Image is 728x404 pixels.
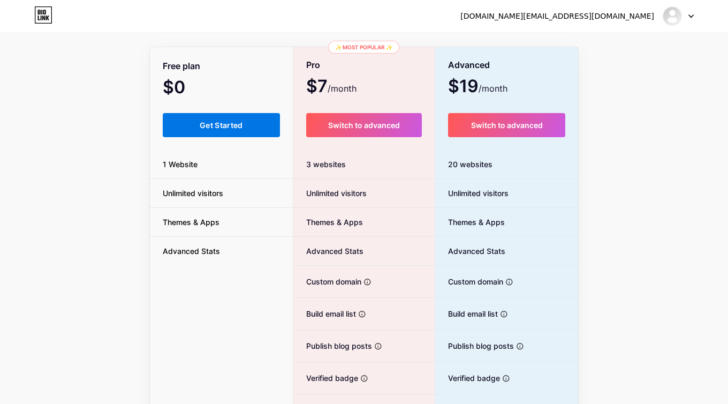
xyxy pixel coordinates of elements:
span: Verified badge [293,372,358,384]
span: Pro [306,56,320,74]
span: Advanced Stats [435,245,505,257]
span: $7 [306,80,357,95]
button: Switch to advanced [448,113,565,137]
div: ✨ Most popular ✨ [328,41,399,54]
span: Unlimited visitors [150,188,236,199]
div: 3 websites [293,150,435,179]
div: [DOMAIN_NAME][EMAIL_ADDRESS][DOMAIN_NAME] [460,11,654,22]
span: Publish blog posts [293,340,372,351]
span: Get Started [200,121,243,130]
span: Unlimited visitors [293,188,367,199]
img: voucherhighlands [662,6,682,26]
div: 20 websites [435,150,578,179]
span: 1 Website [150,159,210,170]
span: Switch to advanced [328,121,400,130]
span: Advanced Stats [293,245,363,257]
span: Themes & Apps [435,216,505,228]
span: /month [328,82,357,95]
span: Switch to advanced [471,121,543,130]
span: Unlimited visitors [435,188,509,199]
span: Advanced [448,56,490,74]
span: $0 [163,81,214,96]
span: $19 [448,80,507,95]
span: Advanced Stats [150,245,233,257]
span: Custom domain [293,276,361,287]
span: Free plan [163,57,200,76]
button: Switch to advanced [306,113,422,137]
span: Build email list [435,308,498,319]
span: Themes & Apps [293,216,363,228]
span: Custom domain [435,276,503,287]
span: Publish blog posts [435,340,514,351]
button: Get Started [163,113,280,137]
span: Themes & Apps [150,216,232,228]
span: Build email list [293,308,356,319]
span: /month [479,82,507,95]
span: Verified badge [435,372,500,384]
